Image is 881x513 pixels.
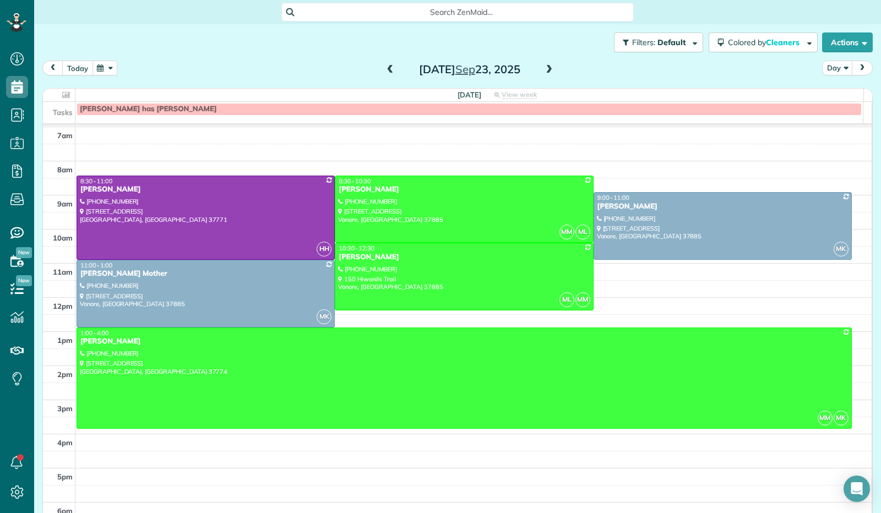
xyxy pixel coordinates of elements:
[80,185,331,194] div: [PERSON_NAME]
[57,438,73,447] span: 4pm
[852,61,873,75] button: next
[57,404,73,413] span: 3pm
[458,90,481,99] span: [DATE]
[338,253,590,262] div: [PERSON_NAME]
[16,275,32,286] span: New
[16,247,32,258] span: New
[80,337,849,346] div: [PERSON_NAME]
[57,131,73,140] span: 7am
[317,242,331,256] span: HH
[844,476,870,502] div: Open Intercom Messenger
[728,37,803,47] span: Colored by
[401,63,539,75] h2: [DATE] 23, 2025
[709,32,818,52] button: Colored byCleaners
[339,177,371,185] span: 8:30 - 10:30
[317,309,331,324] span: MK
[338,185,590,194] div: [PERSON_NAME]
[42,61,63,75] button: prev
[53,302,73,310] span: 12pm
[339,244,374,252] span: 10:30 - 12:30
[834,242,849,256] span: MK
[632,37,655,47] span: Filters:
[766,37,801,47] span: Cleaners
[57,370,73,379] span: 2pm
[502,90,537,99] span: View week
[597,202,849,211] div: [PERSON_NAME]
[575,292,590,307] span: MM
[80,261,112,269] span: 11:00 - 1:00
[80,105,217,113] span: [PERSON_NAME] has [PERSON_NAME]
[53,233,73,242] span: 10am
[57,165,73,174] span: 8am
[62,61,93,75] button: today
[80,177,112,185] span: 8:30 - 11:00
[455,62,475,76] span: Sep
[818,411,833,425] span: MM
[597,194,629,201] span: 9:00 - 11:00
[614,32,703,52] button: Filters: Default
[57,199,73,208] span: 9am
[80,269,331,279] div: [PERSON_NAME] Mother
[834,411,849,425] span: MK
[559,225,574,239] span: MM
[608,32,703,52] a: Filters: Default
[53,268,73,276] span: 11am
[657,37,687,47] span: Default
[80,329,109,337] span: 1:00 - 4:00
[57,472,73,481] span: 5pm
[57,336,73,345] span: 1pm
[575,225,590,239] span: ML
[822,61,853,75] button: Day
[559,292,574,307] span: ML
[822,32,873,52] button: Actions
